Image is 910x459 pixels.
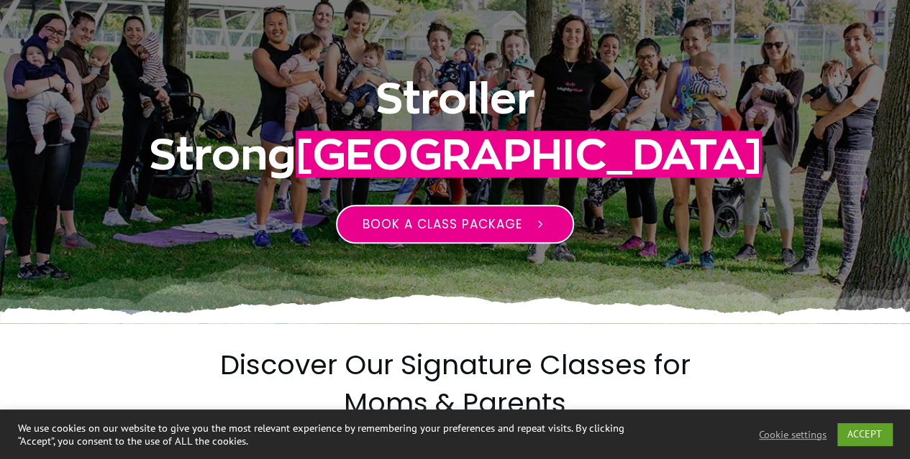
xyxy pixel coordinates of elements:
h1: Stroller Strong [68,70,843,182]
span: [GEOGRAPHIC_DATA] [296,131,762,177]
span: Book a class package [363,215,522,233]
div: We use cookies on our website to give you the most relevant experience by remembering your prefer... [18,422,630,448]
a: Book a class package [336,205,574,244]
a: ACCEPT [837,423,892,445]
a: Cookie settings [759,428,827,441]
h2: Discover Our Signature Classes for Moms & Parents [186,346,725,439]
